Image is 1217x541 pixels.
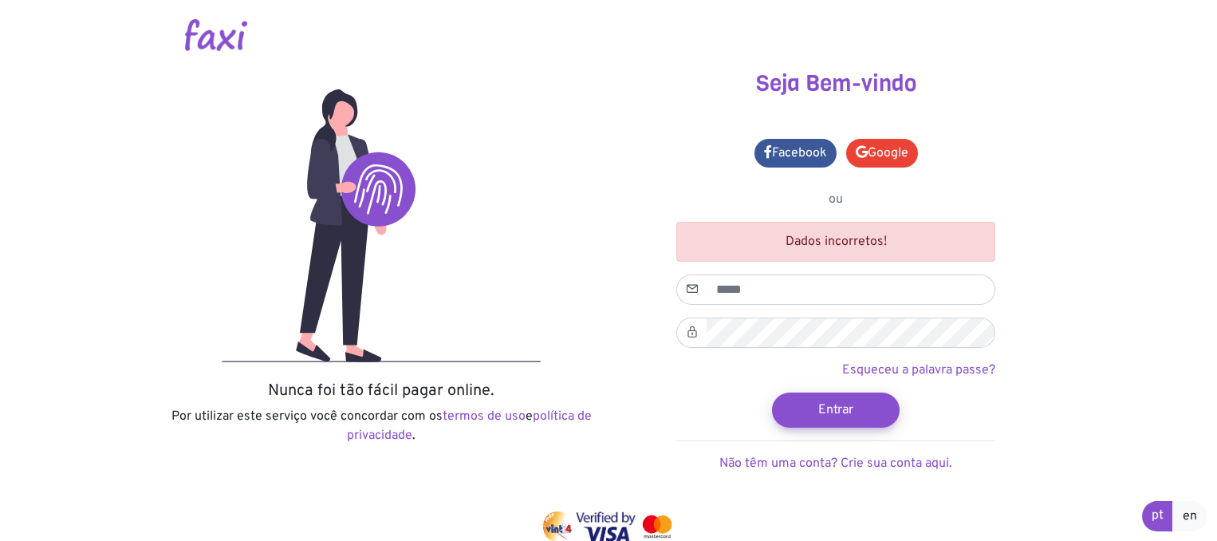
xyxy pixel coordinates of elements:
[676,222,995,262] div: Dados incorretos!
[1172,501,1207,531] a: en
[772,393,900,428] button: Entrar
[754,139,837,168] a: Facebook
[166,381,597,401] h5: Nunca foi tão fácil pagar online.
[443,409,526,425] a: termos de uso
[846,139,918,168] a: Google
[166,407,597,445] p: Por utilizar este serviço você concordar com os e .
[1142,501,1173,531] a: pt
[842,362,995,378] a: Esqueceu a palavra passe?
[676,190,995,209] p: ou
[719,456,952,472] a: Não têm uma conta? Crie sua conta aqui.
[620,70,1051,97] h3: Seja Bem-vindo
